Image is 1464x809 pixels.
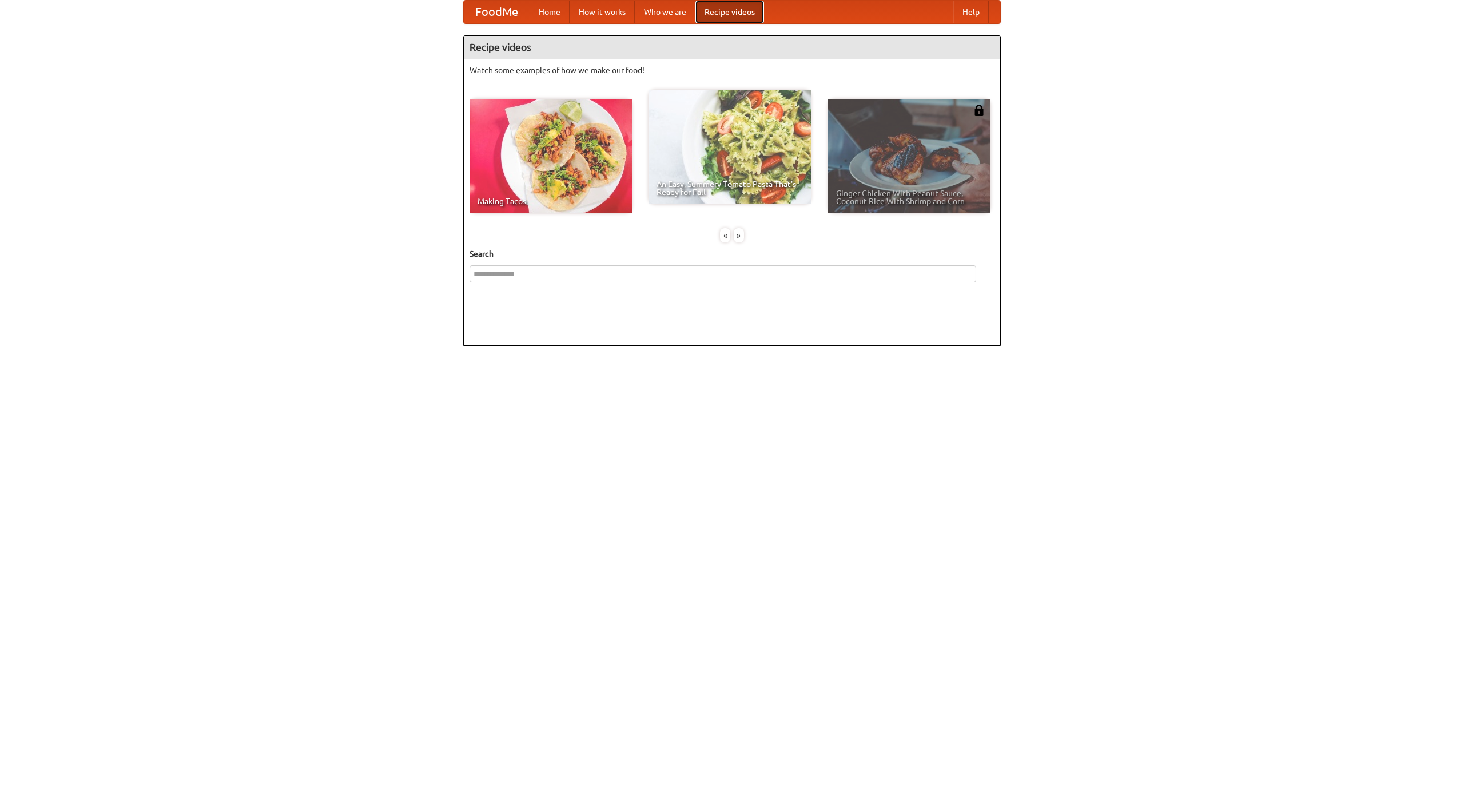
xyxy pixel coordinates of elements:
img: 483408.png [973,105,985,116]
a: An Easy, Summery Tomato Pasta That's Ready for Fall [649,90,811,204]
span: Making Tacos [478,197,624,205]
a: FoodMe [464,1,530,23]
a: Making Tacos [470,99,632,213]
a: Home [530,1,570,23]
div: « [720,228,730,242]
a: Help [953,1,989,23]
span: An Easy, Summery Tomato Pasta That's Ready for Fall [657,180,803,196]
a: Who we are [635,1,695,23]
a: How it works [570,1,635,23]
a: Recipe videos [695,1,764,23]
h5: Search [470,248,994,260]
h4: Recipe videos [464,36,1000,59]
p: Watch some examples of how we make our food! [470,65,994,76]
div: » [734,228,744,242]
